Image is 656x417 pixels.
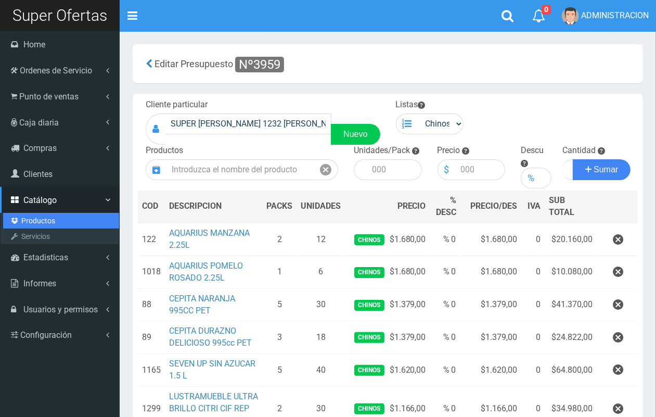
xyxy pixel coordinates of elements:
[430,223,460,256] td: % 0
[297,256,345,289] td: 6
[184,201,222,211] span: CRIPCION
[354,267,384,278] span: Chinos
[155,58,233,69] span: Editar Presupuesto
[297,321,345,354] td: 18
[354,403,384,414] span: Chinos
[169,294,235,315] a: CEPITA NARANJA 995CC PET
[545,223,597,256] td: $20.160,00
[169,359,255,381] a: SEVEN UP SIN AZUCAR 1.5 L
[521,354,545,387] td: 0
[430,256,460,289] td: % 0
[169,261,243,283] a: AQUARIUS POMELO ROSADO 2.25L
[23,305,98,314] span: Usuarios y permisos
[521,256,545,289] td: 0
[545,256,597,289] td: $10.080,00
[521,321,545,354] td: 0
[146,99,208,111] label: Cliente particular
[521,223,545,256] td: 0
[19,118,59,128] span: Caja diaria
[430,288,460,321] td: % 0
[262,223,297,256] td: 2
[573,159,631,180] button: Sumar
[545,321,597,354] td: $24.822,00
[456,159,505,180] input: 000
[436,195,456,217] span: % DESC
[460,321,521,354] td: $1.379,00
[460,288,521,321] td: $1.379,00
[23,169,53,179] span: Clientes
[438,145,460,157] label: Precio
[138,354,165,387] td: 1165
[430,354,460,387] td: % 0
[20,66,92,75] span: Ordenes de Servicio
[594,165,618,174] span: Sumar
[262,321,297,354] td: 3
[545,354,597,387] td: $64.800,00
[397,200,426,212] span: PRECIO
[262,288,297,321] td: 5
[169,326,252,348] a: CEPITA DURAZNO DELICIOSO 995cc PET
[331,124,380,145] a: Nuevo
[235,57,284,72] span: Nº3959
[297,288,345,321] td: 30
[562,159,573,180] input: Cantidad
[138,256,165,289] td: 1018
[549,195,593,219] span: SUB TOTAL
[23,40,45,49] span: Home
[297,191,345,223] th: UNIDADES
[354,332,384,343] span: Chinos
[3,229,119,244] a: Servicios
[562,7,579,24] img: User Image
[430,321,460,354] td: % 0
[528,201,541,211] span: IVA
[23,143,57,153] span: Compras
[262,191,297,223] th: PACKS
[138,321,165,354] td: 89
[354,234,384,245] span: Chinos
[521,168,541,188] div: %
[542,5,551,15] span: 0
[354,145,410,157] label: Unidades/Pack
[396,99,426,111] label: Listas
[521,145,544,157] label: Descu
[297,223,345,256] td: 12
[345,256,430,289] td: $1.680,00
[138,288,165,321] td: 88
[23,195,57,205] span: Catálogo
[297,354,345,387] td: 40
[138,191,165,223] th: COD
[345,223,430,256] td: $1.680,00
[23,279,56,288] span: Informes
[146,145,183,157] label: Productos
[470,201,517,211] span: PRECIO/DES
[345,288,430,321] td: $1.379,00
[262,354,297,387] td: 5
[3,213,119,229] a: Productos
[354,300,384,311] span: Chinos
[262,256,297,289] td: 1
[169,228,250,250] a: AQUARIUS MANZANA 2.25L
[460,223,521,256] td: $1.680,00
[345,354,430,387] td: $1.620,00
[345,321,430,354] td: $1.379,00
[438,159,456,180] div: $
[20,330,72,340] span: Configuración
[581,10,649,20] span: ADMINISTRACION
[562,145,596,157] label: Cantidad
[165,191,262,223] th: DES
[166,159,314,180] input: Introduzca el nombre del producto
[541,168,551,188] input: 000
[545,288,597,321] td: $41.370,00
[460,354,521,387] td: $1.620,00
[460,256,521,289] td: $1.680,00
[23,252,68,262] span: Estadisticas
[138,223,165,256] td: 122
[367,159,421,180] input: 000
[12,6,107,24] span: Super Ofertas
[19,92,79,102] span: Punto de ventas
[521,288,545,321] td: 0
[165,113,331,134] input: Consumidor Final
[354,365,384,376] span: Chinos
